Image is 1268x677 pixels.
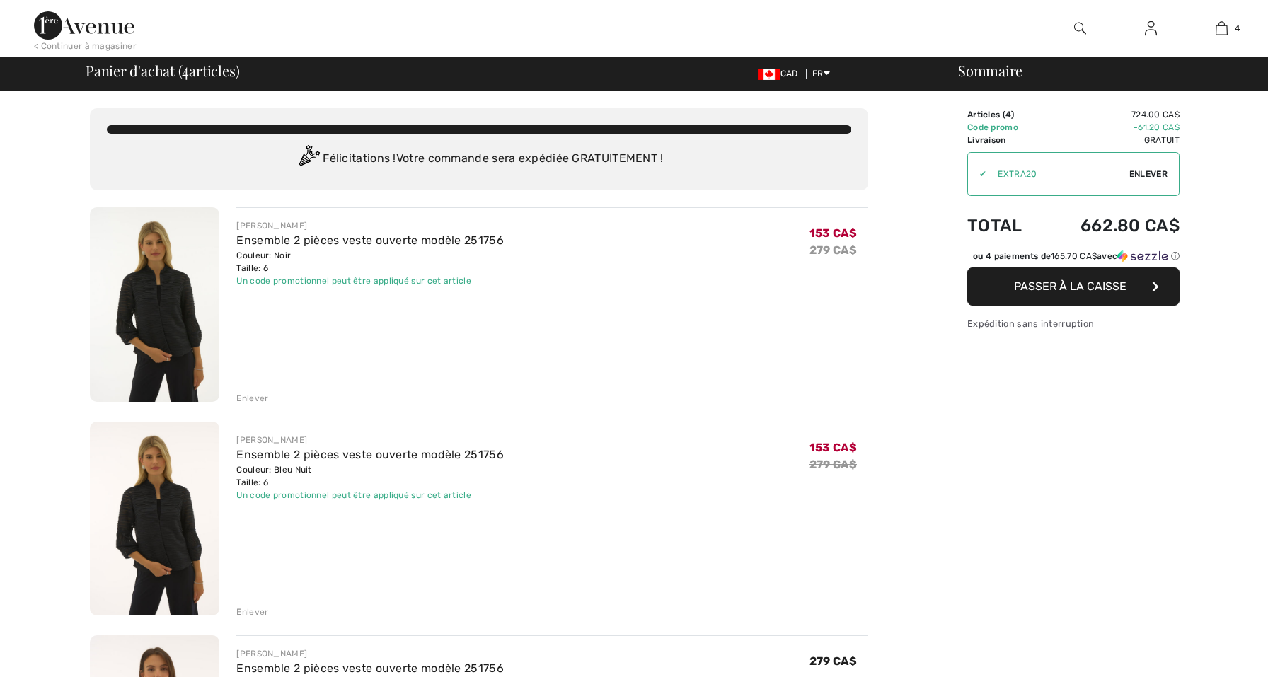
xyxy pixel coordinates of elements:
[1117,250,1168,262] img: Sezzle
[809,458,857,471] s: 279 CA$
[1043,202,1180,250] td: 662.80 CA$
[1134,20,1168,37] a: Se connecter
[1014,279,1126,293] span: Passer à la caisse
[1187,20,1256,37] a: 4
[1043,121,1180,134] td: -61.20 CA$
[973,250,1180,262] div: ou 4 paiements de avec
[967,202,1043,250] td: Total
[1043,134,1180,146] td: Gratuit
[1235,22,1240,35] span: 4
[1043,108,1180,121] td: 724.00 CA$
[236,249,504,274] div: Couleur: Noir Taille: 6
[758,69,804,79] span: CAD
[809,243,857,257] s: 279 CA$
[34,11,134,40] img: 1ère Avenue
[809,441,857,454] span: 153 CA$
[967,250,1180,267] div: ou 4 paiements de165.70 CA$avecSezzle Cliquez pour en savoir plus sur Sezzle
[90,422,219,616] img: Ensemble 2 pièces veste ouverte modèle 251756
[941,64,1260,78] div: Sommaire
[107,145,851,173] div: Félicitations ! Votre commande sera expédiée GRATUITEMENT !
[1145,20,1157,37] img: Mes infos
[1074,20,1086,37] img: recherche
[34,40,137,52] div: < Continuer à magasiner
[236,448,504,461] a: Ensemble 2 pièces veste ouverte modèle 251756
[236,392,268,405] div: Enlever
[1216,20,1228,37] img: Mon panier
[236,233,504,247] a: Ensemble 2 pièces veste ouverte modèle 251756
[236,434,504,446] div: [PERSON_NAME]
[236,647,504,660] div: [PERSON_NAME]
[236,274,504,287] div: Un code promotionnel peut être appliqué sur cet article
[758,69,780,80] img: Canadian Dollar
[294,145,323,173] img: Congratulation2.svg
[236,463,504,489] div: Couleur: Bleu Nuit Taille: 6
[1129,168,1168,180] span: Enlever
[236,489,504,502] div: Un code promotionnel peut être appliqué sur cet article
[236,661,504,675] a: Ensemble 2 pièces veste ouverte modèle 251756
[86,64,239,78] span: Panier d'achat ( articles)
[968,168,986,180] div: ✔
[812,69,830,79] span: FR
[182,60,189,79] span: 4
[1005,110,1011,120] span: 4
[90,207,219,402] img: Ensemble 2 pièces veste ouverte modèle 251756
[967,108,1043,121] td: Articles ( )
[236,606,268,618] div: Enlever
[967,267,1180,306] button: Passer à la caisse
[967,317,1180,330] div: Expédition sans interruption
[809,654,857,668] span: 279 CA$
[967,121,1043,134] td: Code promo
[986,153,1129,195] input: Code promo
[809,226,857,240] span: 153 CA$
[967,134,1043,146] td: Livraison
[1051,251,1097,261] span: 165.70 CA$
[236,219,504,232] div: [PERSON_NAME]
